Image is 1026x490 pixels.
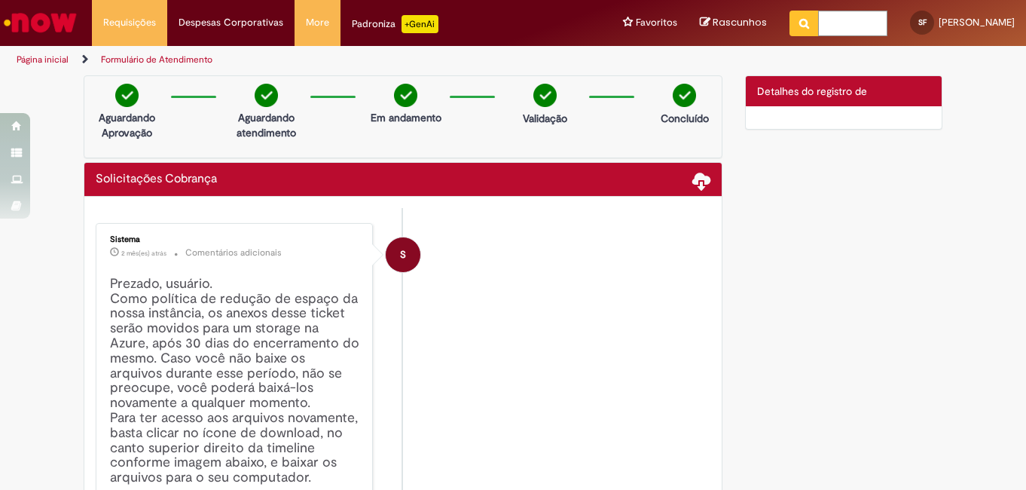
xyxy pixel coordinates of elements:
img: check-circle-green.png [533,84,557,107]
p: Concluído [661,111,709,126]
div: Padroniza [352,15,438,33]
span: S [400,237,406,273]
div: System [386,237,420,272]
span: [PERSON_NAME] [939,16,1015,29]
button: Pesquisar [789,11,819,36]
img: check-circle-green.png [394,84,417,107]
a: Formulário de Atendimento [101,54,212,66]
span: Rascunhos [713,15,767,29]
span: Detalhes do registro de [757,84,867,98]
span: Baixar anexos [692,171,710,189]
img: check-circle-green.png [115,84,139,107]
img: check-circle-green.png [673,84,696,107]
span: More [306,15,329,30]
small: Comentários adicionais [185,247,282,259]
a: Página inicial [17,54,69,66]
p: Validação [523,111,567,126]
span: Favoritos [636,15,677,30]
div: Sistema [110,235,361,244]
p: Aguardando Aprovação [90,110,163,140]
h2: Solicitações Cobrança Histórico de tíquete [96,173,217,186]
span: Despesas Corporativas [179,15,283,30]
p: Aguardando atendimento [230,110,303,140]
span: 2 mês(es) atrás [121,249,166,258]
span: Requisições [103,15,156,30]
p: +GenAi [402,15,438,33]
ul: Trilhas de página [11,46,673,74]
img: check-circle-green.png [255,84,278,107]
span: SF [918,17,927,27]
time: 07/07/2025 01:41:50 [121,249,166,258]
a: Rascunhos [700,16,767,30]
img: ServiceNow [2,8,79,38]
p: Em andamento [371,110,441,125]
